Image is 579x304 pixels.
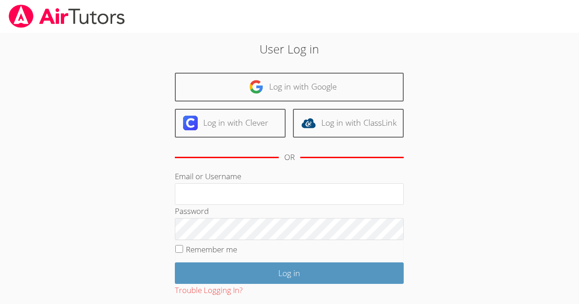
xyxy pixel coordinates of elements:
h2: User Log in [133,40,446,58]
img: google-logo-50288ca7cdecda66e5e0955fdab243c47b7ad437acaf1139b6f446037453330a.svg [249,80,264,94]
a: Log in with Clever [175,109,286,138]
img: airtutors_banner-c4298cdbf04f3fff15de1276eac7730deb9818008684d7c2e4769d2f7ddbe033.png [8,5,126,28]
a: Log in with Google [175,73,404,101]
a: Log in with ClassLink [293,109,404,138]
label: Remember me [186,244,237,255]
img: clever-logo-6eab21bc6e7a338710f1a6ff85c0baf02591cd810cc4098c63d3a4b26e2feb20.svg [183,116,198,130]
img: classlink-logo-d6bb404cc1216ec64c9a2012d9dc4662098be43eaf13dc465df04b49fa7ab582.svg [301,116,316,130]
label: Password [175,206,209,216]
button: Trouble Logging In? [175,284,243,297]
input: Log in [175,262,404,284]
div: OR [284,151,295,164]
label: Email or Username [175,171,241,181]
